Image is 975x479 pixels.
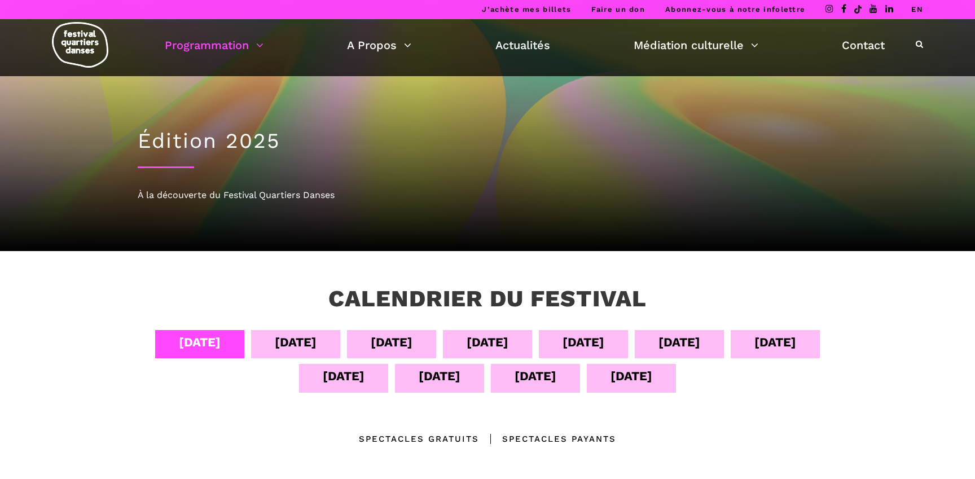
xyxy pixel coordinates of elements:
div: [DATE] [467,332,508,352]
a: Abonnez-vous à notre infolettre [665,5,805,14]
a: Contact [842,36,885,55]
div: [DATE] [515,366,556,386]
div: [DATE] [371,332,412,352]
div: À la découverte du Festival Quartiers Danses [138,188,837,203]
a: Faire un don [591,5,645,14]
div: Spectacles Payants [479,432,616,446]
a: Programmation [165,36,263,55]
div: [DATE] [179,332,221,352]
a: Médiation culturelle [634,36,758,55]
div: [DATE] [419,366,460,386]
div: [DATE] [658,332,700,352]
a: EN [911,5,923,14]
div: [DATE] [611,366,652,386]
a: A Propos [347,36,411,55]
div: [DATE] [563,332,604,352]
h1: Édition 2025 [138,129,837,153]
a: Actualités [495,36,550,55]
div: Spectacles gratuits [359,432,479,446]
a: J’achète mes billets [482,5,571,14]
h3: Calendrier du festival [328,285,647,313]
div: [DATE] [754,332,796,352]
div: [DATE] [275,332,317,352]
img: logo-fqd-med [52,22,108,68]
div: [DATE] [323,366,364,386]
